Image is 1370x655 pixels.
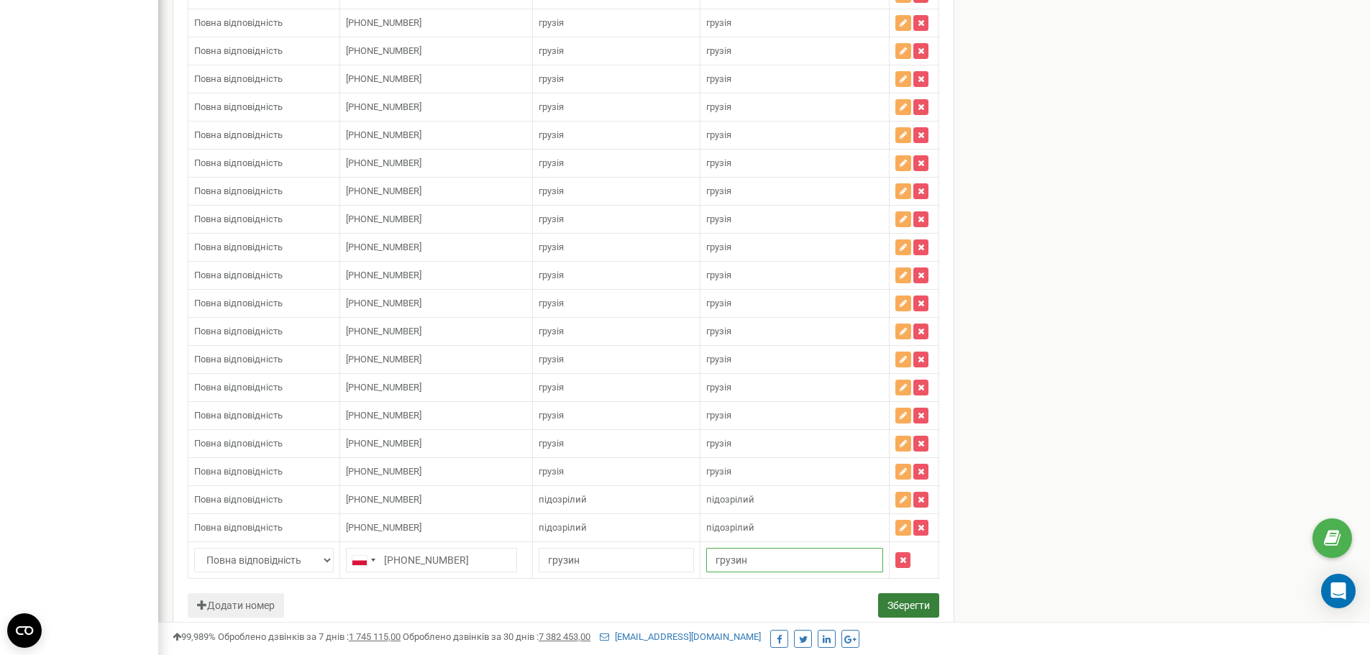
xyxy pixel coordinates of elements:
[194,494,283,505] span: Повна відповідність
[539,157,564,168] span: грузія
[706,326,731,336] span: грузія
[346,73,421,84] span: [PHONE_NUMBER]
[346,185,421,196] span: [PHONE_NUMBER]
[346,494,421,505] span: [PHONE_NUMBER]
[706,438,731,449] span: грузія
[539,354,564,365] span: грузія
[346,466,421,477] span: [PHONE_NUMBER]
[600,631,761,642] a: [EMAIL_ADDRESS][DOMAIN_NAME]
[346,326,421,336] span: [PHONE_NUMBER]
[706,101,731,112] span: грузія
[194,17,283,28] span: Повна відповідність
[706,45,731,56] span: грузія
[539,494,587,505] span: підозрілий
[706,129,731,140] span: грузія
[706,354,731,365] span: грузія
[539,45,564,56] span: грузія
[346,410,421,421] span: [PHONE_NUMBER]
[1321,574,1356,608] div: Open Intercom Messenger
[194,73,283,84] span: Повна відповідність
[173,631,216,642] span: 99,989%
[706,298,731,308] span: грузія
[706,382,731,393] span: грузія
[895,552,910,568] button: Видалити
[706,410,731,421] span: грузія
[539,17,564,28] span: грузія
[346,157,421,168] span: [PHONE_NUMBER]
[194,438,283,449] span: Повна відповідність
[539,522,587,533] span: підозрілий
[706,466,731,477] span: грузія
[706,270,731,280] span: грузія
[403,631,590,642] span: Оброблено дзвінків за 30 днів :
[346,548,517,572] input: 512 345 678
[194,298,283,308] span: Повна відповідність
[194,466,283,477] span: Повна відповідність
[194,185,283,196] span: Повна відповідність
[194,129,283,140] span: Повна відповідність
[878,593,939,618] button: Зберегти
[539,382,564,393] span: грузія
[539,101,564,112] span: грузія
[346,242,421,252] span: [PHONE_NUMBER]
[346,17,421,28] span: [PHONE_NUMBER]
[194,270,283,280] span: Повна відповідність
[346,45,421,56] span: [PHONE_NUMBER]
[706,522,754,533] span: підозрілий
[7,613,42,648] button: Open CMP widget
[188,593,284,618] button: Додати номер
[539,410,564,421] span: грузія
[539,129,564,140] span: грузія
[194,354,283,365] span: Повна відповідність
[218,631,401,642] span: Оброблено дзвінків за 7 днів :
[194,326,283,336] span: Повна відповідність
[349,631,401,642] u: 1 745 115,00
[539,270,564,280] span: грузія
[706,242,731,252] span: грузія
[706,214,731,224] span: грузія
[194,522,283,533] span: Повна відповідність
[706,494,754,505] span: підозрілий
[706,157,731,168] span: грузія
[539,326,564,336] span: грузія
[539,214,564,224] span: грузія
[539,438,564,449] span: грузія
[706,17,731,28] span: грузія
[194,101,283,112] span: Повна відповідність
[194,45,283,56] span: Повна відповідність
[539,73,564,84] span: грузія
[346,382,421,393] span: [PHONE_NUMBER]
[346,129,421,140] span: [PHONE_NUMBER]
[346,522,421,533] span: [PHONE_NUMBER]
[194,410,283,421] span: Повна відповідність
[346,298,421,308] span: [PHONE_NUMBER]
[194,382,283,393] span: Повна відповідність
[346,438,421,449] span: [PHONE_NUMBER]
[539,631,590,642] u: 7 382 453,00
[346,214,421,224] span: [PHONE_NUMBER]
[347,549,380,572] div: Telephone country code
[539,185,564,196] span: грузія
[194,214,283,224] span: Повна відповідність
[346,101,421,112] span: [PHONE_NUMBER]
[539,298,564,308] span: грузія
[194,242,283,252] span: Повна відповідність
[194,157,283,168] span: Повна відповідність
[706,185,731,196] span: грузія
[346,354,421,365] span: [PHONE_NUMBER]
[539,242,564,252] span: грузія
[539,466,564,477] span: грузія
[706,73,731,84] span: грузія
[346,270,421,280] span: [PHONE_NUMBER]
